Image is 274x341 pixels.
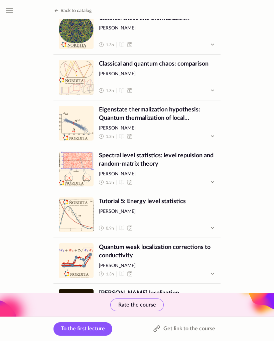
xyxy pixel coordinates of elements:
span: 1.3 h [106,271,114,277]
button: Back to catalog [52,7,92,15]
a: undefinedEigenstate thermalization hypothesis: Quantum thermalization of local observables[PERSON... [53,100,221,146]
a: undefinedQuantum weak localization corrections to conductivity[PERSON_NAME] 1.3h [53,238,221,283]
button: Get link to the course [147,323,221,335]
span: [PERSON_NAME] [99,25,215,32]
span: Classical and quantum chaos: comparison [99,60,215,68]
span: Tutorial 5: Energy level statistics [99,197,215,206]
span: To the first lecture [61,326,105,331]
a: undefinedClassical chaos and thermalization[PERSON_NAME] 1.3h [53,9,221,54]
span: 1.3 h [106,180,114,185]
span: [PERSON_NAME] [99,171,215,178]
span: 0.9 h [106,226,114,231]
span: [PERSON_NAME] [99,263,215,269]
span: 1.3 h [106,88,114,94]
span: [PERSON_NAME] [99,71,215,78]
a: undefinedTutorial 5: Energy level statistics[PERSON_NAME] 0.9h [53,192,221,238]
span: 1.3 h [106,42,114,48]
span: Get link to the course [163,325,215,333]
span: [PERSON_NAME] localization [99,289,215,297]
span: [PERSON_NAME] [99,208,215,215]
a: undefinedClassical and quantum chaos: comparison[PERSON_NAME] 1.3h [53,55,221,100]
a: undefinedSpectral level statistics: level repulsion and random-matrix theory[PERSON_NAME] 1.3h [53,146,221,192]
a: To the first lecture [53,322,112,336]
span: Spectral level statistics: level repulsion and random-matrix theory [99,152,215,168]
a: undefined[PERSON_NAME] localization[PERSON_NAME] 1.3h [53,284,221,329]
span: [PERSON_NAME] [99,125,215,132]
span: Back to catalog [60,8,92,13]
span: Eigenstate thermalization hypothesis: Quantum thermalization of local observables [99,106,215,122]
button: Rate the course [110,299,164,311]
span: 1.3 h [106,134,114,140]
span: Quantum weak localization corrections to conductivity [99,243,215,260]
